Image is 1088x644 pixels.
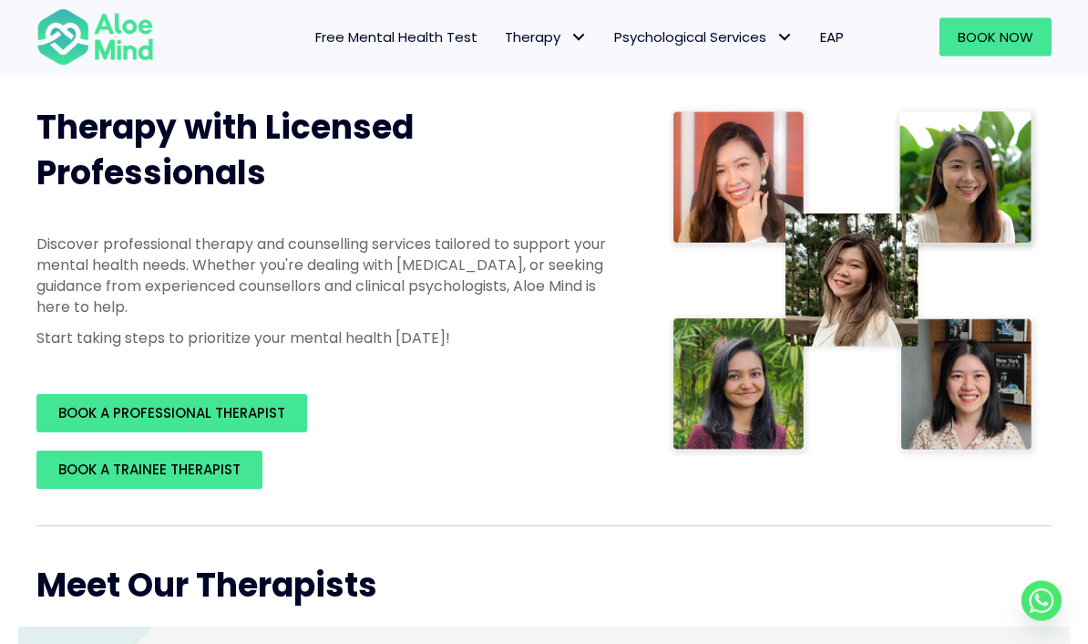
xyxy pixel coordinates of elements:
span: Psychological Services: submenu [771,24,797,50]
a: Free Mental Health Test [302,18,491,57]
img: Therapist collage [667,106,1041,461]
a: Whatsapp [1021,581,1062,621]
span: Meet Our Therapists [36,563,377,609]
nav: Menu [172,18,857,57]
p: Discover professional therapy and counselling services tailored to support your mental health nee... [36,234,631,319]
a: BOOK A TRAINEE THERAPIST [36,452,262,490]
span: Psychological Services [614,27,793,47]
a: EAP [806,18,857,57]
a: BOOK A PROFESSIONAL THERAPIST [36,395,307,433]
span: BOOK A PROFESSIONAL THERAPIST [58,404,285,423]
span: Therapy [505,27,587,47]
span: EAP [820,27,844,47]
a: Book Now [939,18,1052,57]
a: Psychological ServicesPsychological Services: submenu [600,18,806,57]
span: Free Mental Health Test [315,27,477,47]
span: Therapy with Licensed Professionals [36,105,414,197]
span: Book Now [958,27,1033,47]
p: Start taking steps to prioritize your mental health [DATE]! [36,328,631,349]
span: Therapy: submenu [565,24,591,50]
a: TherapyTherapy: submenu [491,18,600,57]
span: BOOK A TRAINEE THERAPIST [58,461,241,480]
img: Aloe mind Logo [36,7,154,67]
